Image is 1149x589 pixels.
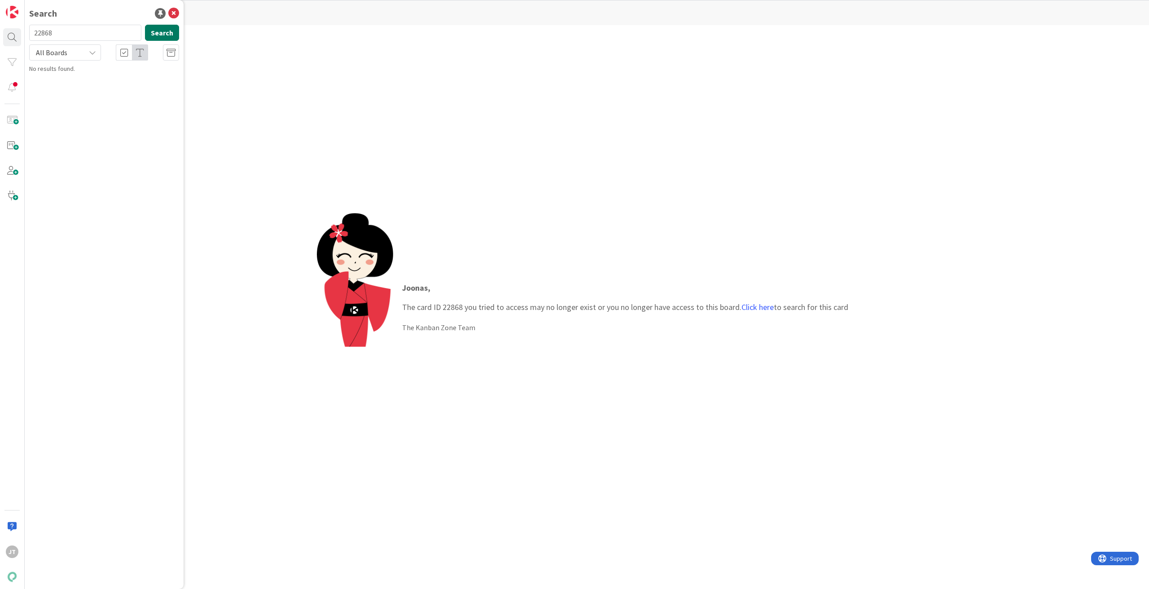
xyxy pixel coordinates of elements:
input: Search for title... [29,25,141,41]
img: Visit kanbanzone.com [6,6,18,18]
div: JT [6,545,18,558]
div: The Kanban Zone Team [402,322,848,333]
strong: Joonas , [402,283,430,293]
button: Search [145,25,179,41]
div: Search [29,7,57,20]
div: No results found. [29,64,179,74]
img: avatar [6,571,18,583]
a: Click here [741,302,774,312]
p: The card ID 22868 you tried to access may no longer exist or you no longer have access to this bo... [402,282,848,313]
span: All Boards [36,48,67,57]
span: Support [19,1,41,12]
